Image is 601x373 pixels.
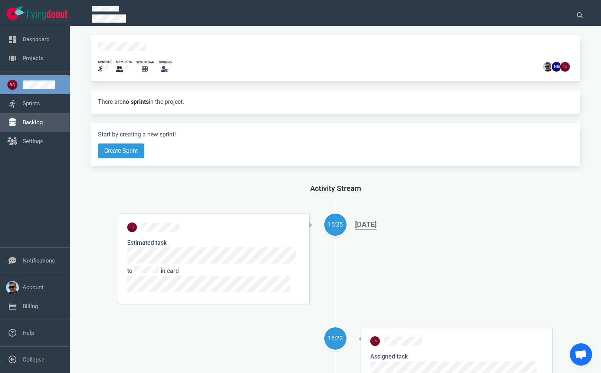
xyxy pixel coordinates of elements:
img: 26 [560,62,570,72]
img: Flying Donut text logo [27,10,68,20]
button: Create Sprint [98,143,144,158]
div: [DATE] [355,220,377,230]
img: 26 [370,336,380,346]
img: 26 [543,62,553,72]
p: Start by creating a new sprint! [98,130,573,139]
div: members [116,60,132,65]
a: Backlog [23,119,43,126]
a: Settings [23,138,43,145]
a: Projects [23,55,43,62]
div: Open de chat [570,343,592,366]
strong: no sprints [122,98,149,105]
span: Activity Stream [310,184,361,193]
a: Sprints [23,100,40,107]
a: Dashboard [23,36,49,43]
div: sprints [98,60,111,65]
a: sprints [98,60,111,74]
img: 26 [552,62,561,72]
img: 26 [127,222,137,232]
p: There are in the project. [98,98,573,106]
div: 15:25 [324,220,347,229]
a: Help [23,330,34,336]
div: owning [159,60,172,65]
a: Notifications [23,257,55,264]
a: members [116,60,132,74]
div: scrumban [136,60,154,65]
a: Billing [23,303,38,310]
span: in card [127,267,290,293]
p: Estimated task to [127,238,300,295]
a: Collapse [23,356,45,363]
a: Account [23,284,43,291]
div: 15:22 [324,334,347,343]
